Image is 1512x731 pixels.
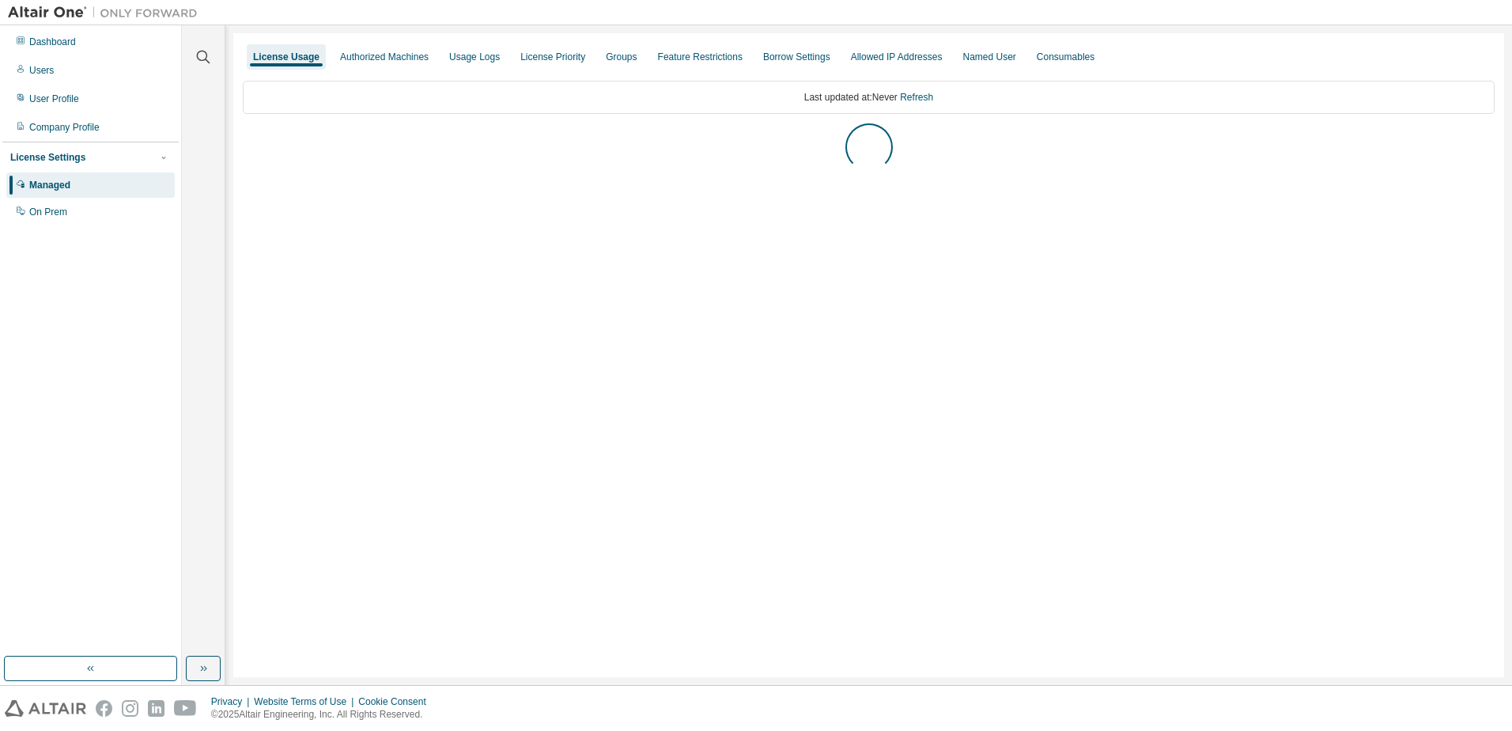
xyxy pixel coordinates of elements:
[340,51,429,63] div: Authorized Machines
[449,51,500,63] div: Usage Logs
[763,51,830,63] div: Borrow Settings
[29,121,100,134] div: Company Profile
[5,700,86,717] img: altair_logo.svg
[358,695,435,708] div: Cookie Consent
[96,700,112,717] img: facebook.svg
[29,93,79,105] div: User Profile
[254,695,358,708] div: Website Terms of Use
[10,151,85,164] div: License Settings
[174,700,197,717] img: youtube.svg
[8,5,206,21] img: Altair One
[29,206,67,218] div: On Prem
[148,700,164,717] img: linkedin.svg
[520,51,585,63] div: License Priority
[962,51,1015,63] div: Named User
[29,64,54,77] div: Users
[900,92,933,103] a: Refresh
[851,51,943,63] div: Allowed IP Addresses
[211,695,254,708] div: Privacy
[211,708,436,722] p: © 2025 Altair Engineering, Inc. All Rights Reserved.
[243,81,1495,114] div: Last updated at: Never
[253,51,319,63] div: License Usage
[29,179,70,191] div: Managed
[658,51,743,63] div: Feature Restrictions
[606,51,637,63] div: Groups
[1037,51,1094,63] div: Consumables
[122,700,138,717] img: instagram.svg
[29,36,76,48] div: Dashboard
